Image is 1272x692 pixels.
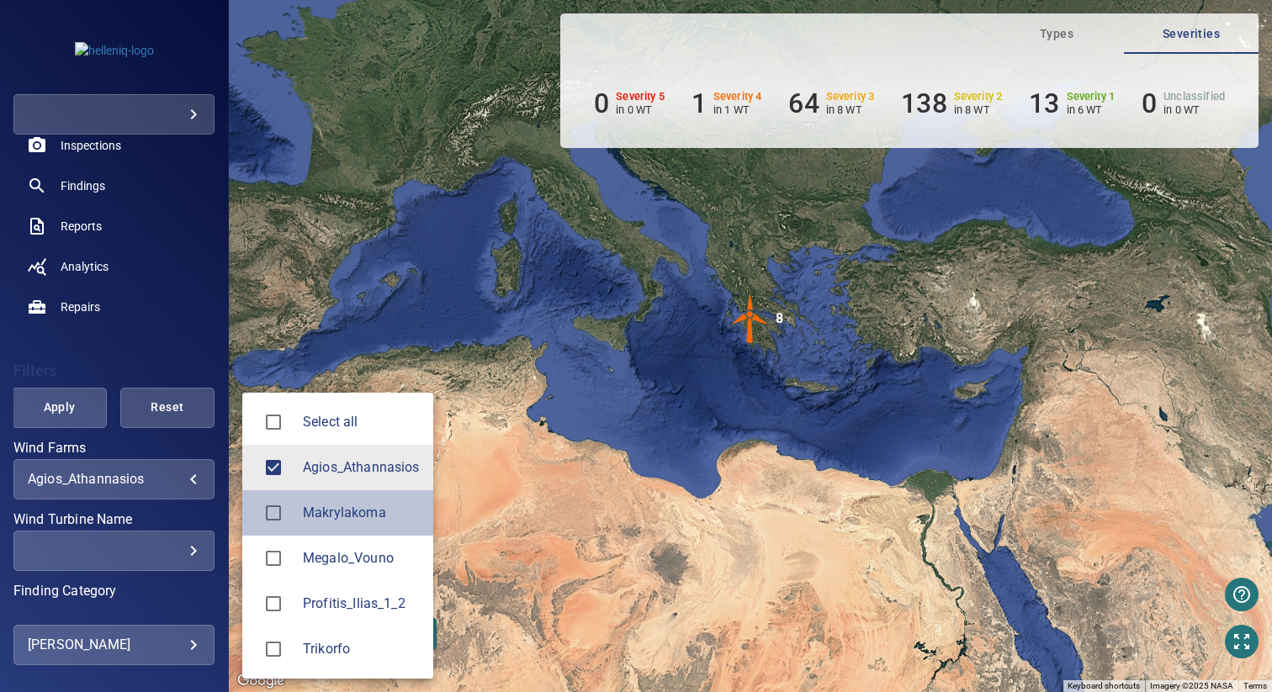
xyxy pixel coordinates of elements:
[303,594,420,614] span: Profitis_Ilias_1_2
[256,631,291,667] span: Trikorfo
[242,393,433,679] ul: Agios_Athannasios
[256,541,291,576] span: Megalo_Vouno
[303,412,420,432] span: Select all
[303,457,420,478] span: Agios_Athannasios
[256,450,291,485] span: Agios_Athannasios
[303,594,420,614] div: Wind Farms Profitis_Ilias_1_2
[303,457,420,478] div: Wind Farms Agios_Athannasios
[303,548,420,568] div: Wind Farms Megalo_Vouno
[303,639,420,659] div: Wind Farms Trikorfo
[303,503,420,523] div: Wind Farms Makrylakoma
[256,586,291,621] span: Profitis_Ilias_1_2
[303,503,420,523] span: Makrylakoma
[303,639,420,659] span: Trikorfo
[256,495,291,531] span: Makrylakoma
[303,548,420,568] span: Megalo_Vouno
